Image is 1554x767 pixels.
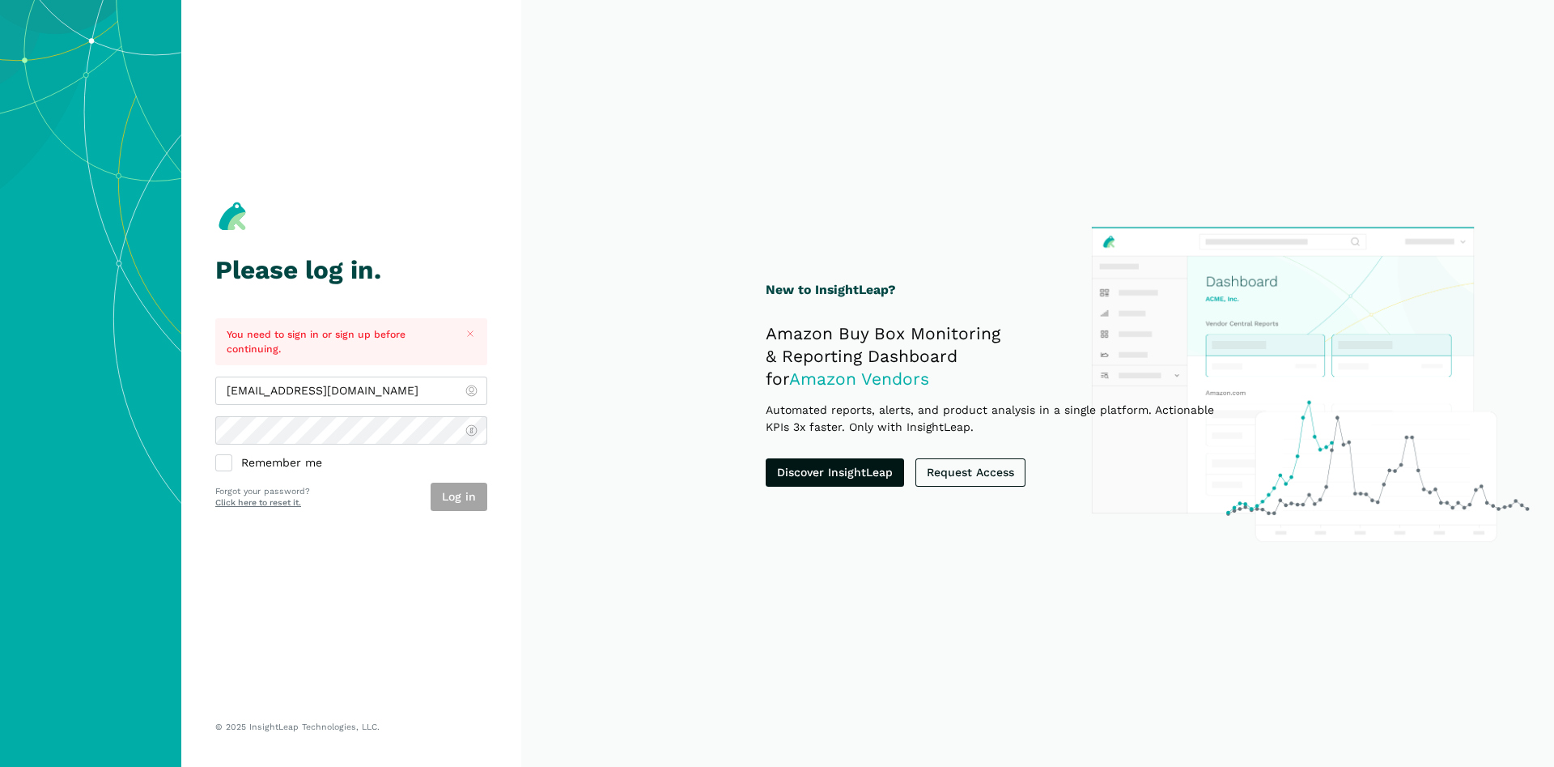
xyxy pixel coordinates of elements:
[215,377,487,405] input: admin@insightleap.com
[461,324,481,344] button: Close
[915,458,1025,487] a: Request Access
[766,280,1239,300] h1: New to InsightLeap?
[1083,219,1536,549] img: InsightLeap Product
[227,327,449,357] p: You need to sign in or sign up before continuing.
[766,322,1239,390] h2: Amazon Buy Box Monitoring & Reporting Dashboard for
[766,402,1239,436] p: Automated reports, alerts, and product analysis in a single platform. Actionable KPIs 3x faster. ...
[766,458,904,487] a: Discover InsightLeap
[215,485,310,498] p: Forgot your password?
[789,369,929,389] span: Amazon Vendors
[215,722,487,733] p: © 2025 InsightLeap Technologies, LLC.
[215,497,301,508] a: Click here to reset it.
[215,256,487,284] h1: Please log in.
[215,456,487,471] label: Remember me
